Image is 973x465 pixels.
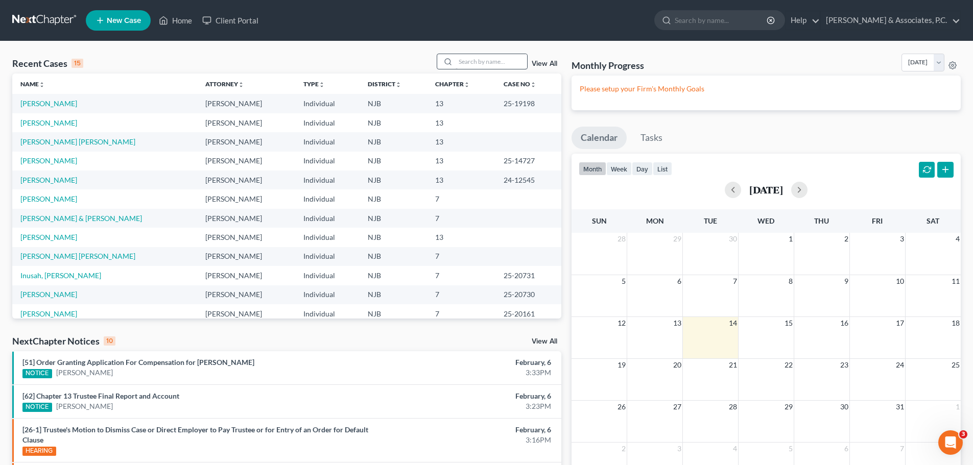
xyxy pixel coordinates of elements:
[295,247,360,266] td: Individual
[20,80,45,88] a: Nameunfold_more
[530,82,536,88] i: unfold_more
[672,401,682,413] span: 27
[464,82,470,88] i: unfold_more
[295,304,360,323] td: Individual
[788,233,794,245] span: 1
[616,401,627,413] span: 26
[395,82,401,88] i: unfold_more
[784,317,794,329] span: 15
[295,266,360,285] td: Individual
[427,228,495,247] td: 13
[56,368,113,378] a: [PERSON_NAME]
[360,94,427,113] td: NJB
[427,170,495,189] td: 13
[938,430,963,455] iframe: Intercom live chat
[382,391,551,401] div: February, 6
[295,228,360,247] td: Individual
[839,401,849,413] span: 30
[899,443,905,455] span: 7
[20,194,77,203] a: [PERSON_NAME]
[20,176,77,184] a: [PERSON_NAME]
[955,401,961,413] span: 1
[895,401,905,413] span: 31
[360,209,427,228] td: NJB
[504,80,536,88] a: Case Nounfold_more
[572,59,644,71] h3: Monthly Progress
[56,401,113,411] a: [PERSON_NAME]
[757,216,774,225] span: Wed
[456,54,527,69] input: Search by name...
[495,266,561,285] td: 25-20731
[839,317,849,329] span: 16
[728,359,738,371] span: 21
[360,247,427,266] td: NJB
[631,127,672,149] a: Tasks
[728,401,738,413] span: 28
[20,252,135,260] a: [PERSON_NAME] [PERSON_NAME]
[22,447,56,456] div: HEARING
[205,80,244,88] a: Attorneyunfold_more
[20,271,101,280] a: Inusah, [PERSON_NAME]
[20,156,77,165] a: [PERSON_NAME]
[360,189,427,208] td: NJB
[382,435,551,445] div: 3:16PM
[238,82,244,88] i: unfold_more
[295,132,360,151] td: Individual
[295,285,360,304] td: Individual
[616,359,627,371] span: 19
[843,233,849,245] span: 2
[20,290,77,299] a: [PERSON_NAME]
[360,113,427,132] td: NJB
[606,162,632,176] button: week
[382,357,551,368] div: February, 6
[495,170,561,189] td: 24-12545
[788,443,794,455] span: 5
[895,275,905,287] span: 10
[295,189,360,208] td: Individual
[427,113,495,132] td: 13
[532,60,557,67] a: View All
[197,170,295,189] td: [PERSON_NAME]
[360,132,427,151] td: NJB
[843,443,849,455] span: 6
[951,275,961,287] span: 11
[951,317,961,329] span: 18
[616,317,627,329] span: 12
[382,368,551,378] div: 3:33PM
[104,336,115,346] div: 10
[672,359,682,371] span: 20
[22,425,368,444] a: [26-1] Trustee's Motion to Dismiss Case or Direct Employer to Pay Trustee or for Entry of an Orde...
[360,152,427,170] td: NJB
[427,94,495,113] td: 13
[303,80,325,88] a: Typeunfold_more
[197,266,295,285] td: [PERSON_NAME]
[39,82,45,88] i: unfold_more
[427,152,495,170] td: 13
[20,214,142,223] a: [PERSON_NAME] & [PERSON_NAME]
[197,304,295,323] td: [PERSON_NAME]
[672,233,682,245] span: 29
[435,80,470,88] a: Chapterunfold_more
[427,266,495,285] td: 7
[319,82,325,88] i: unfold_more
[22,369,52,378] div: NOTICE
[20,99,77,108] a: [PERSON_NAME]
[20,309,77,318] a: [PERSON_NAME]
[12,335,115,347] div: NextChapter Notices
[843,275,849,287] span: 9
[616,233,627,245] span: 28
[197,152,295,170] td: [PERSON_NAME]
[382,425,551,435] div: February, 6
[427,189,495,208] td: 7
[579,162,606,176] button: month
[927,216,939,225] span: Sat
[360,170,427,189] td: NJB
[592,216,607,225] span: Sun
[427,209,495,228] td: 7
[427,304,495,323] td: 7
[197,11,264,30] a: Client Portal
[12,57,83,69] div: Recent Cases
[197,94,295,113] td: [PERSON_NAME]
[22,403,52,412] div: NOTICE
[427,132,495,151] td: 13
